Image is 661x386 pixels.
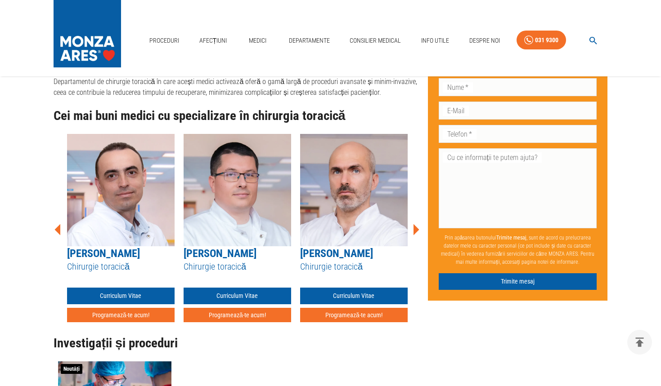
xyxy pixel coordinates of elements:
[67,288,175,304] a: Curriculum Vitae
[517,31,566,50] a: 031 9300
[184,288,291,304] a: Curriculum Vitae
[300,308,408,323] button: Programează-te acum!
[196,31,231,50] a: Afecțiuni
[627,330,652,355] button: delete
[300,261,408,273] h5: Chirurgie toracică
[439,230,597,270] p: Prin apăsarea butonului , sunt de acord cu prelucrarea datelor mele cu caracter personal (ce pot ...
[184,247,256,260] a: [PERSON_NAME]
[496,235,526,241] b: Trimite mesaj
[285,31,333,50] a: Departamente
[466,31,504,50] a: Despre Noi
[184,261,291,273] h5: Chirurgie toracică
[346,31,405,50] a: Consilier Medical
[243,31,272,50] a: Medici
[54,76,421,98] p: Departamentul de chirurgie toracică în care acești medici activează oferă o gamă largă de procedu...
[67,247,140,260] a: [PERSON_NAME]
[535,35,558,46] div: 031 9300
[61,364,83,374] span: Noutăți
[54,109,421,123] h2: Cei mai buni medici cu specializare în chirurgia toracică
[184,308,291,323] button: Programează-te acum!
[300,247,373,260] a: [PERSON_NAME]
[418,31,453,50] a: Info Utile
[439,273,597,290] button: Trimite mesaj
[146,31,183,50] a: Proceduri
[67,308,175,323] button: Programează-te acum!
[300,288,408,304] a: Curriculum Vitae
[67,261,175,273] h5: Chirurgie toracică
[54,336,421,351] h2: Investigații și proceduri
